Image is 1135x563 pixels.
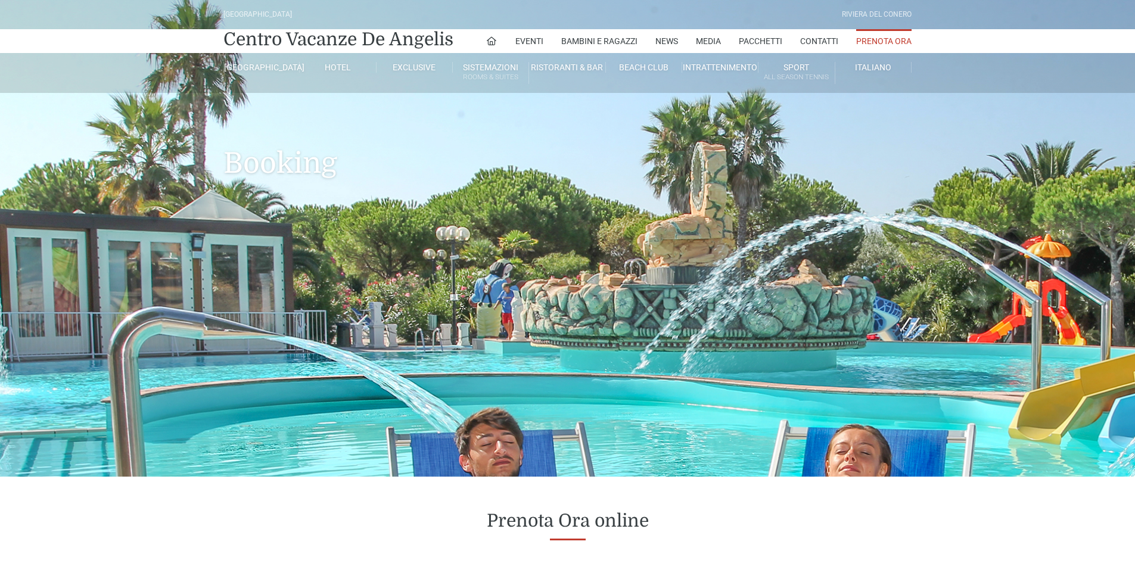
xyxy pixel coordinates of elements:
a: Hotel [300,62,376,73]
a: Contatti [800,29,838,53]
h1: Booking [223,93,912,198]
small: Rooms & Suites [453,71,528,83]
div: [GEOGRAPHIC_DATA] [223,9,292,20]
small: All Season Tennis [758,71,834,83]
a: Eventi [515,29,543,53]
a: Pacchetti [739,29,782,53]
a: SistemazioniRooms & Suites [453,62,529,84]
a: Intrattenimento [682,62,758,73]
div: Riviera Del Conero [842,9,912,20]
a: Centro Vacanze De Angelis [223,27,453,51]
a: SportAll Season Tennis [758,62,835,84]
a: Beach Club [606,62,682,73]
a: Italiano [835,62,912,73]
a: [GEOGRAPHIC_DATA] [223,62,300,73]
h2: Prenota Ora online [223,510,912,531]
a: Media [696,29,721,53]
span: Italiano [855,63,891,72]
a: Exclusive [377,62,453,73]
a: Ristoranti & Bar [529,62,605,73]
a: News [655,29,678,53]
a: Bambini e Ragazzi [561,29,638,53]
a: Prenota Ora [856,29,912,53]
